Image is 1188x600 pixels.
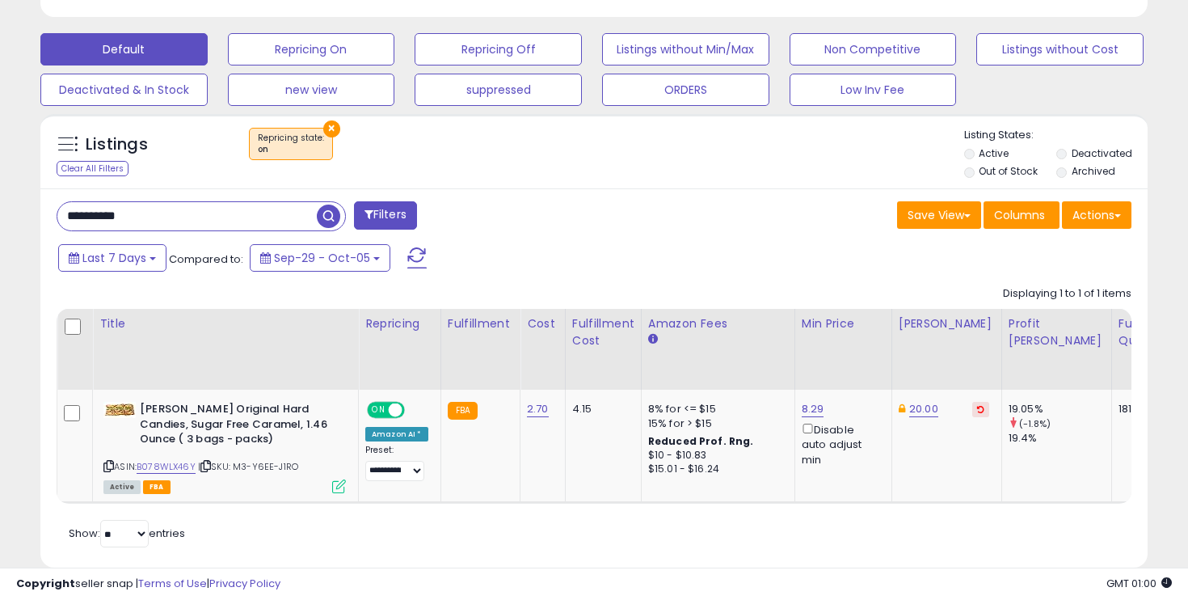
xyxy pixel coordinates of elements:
[140,402,336,451] b: [PERSON_NAME] Original Hard Candies, Sugar Free Caramel, 1.46 Ounce ( 3 bags - packs)
[369,404,389,417] span: ON
[365,445,428,481] div: Preset:
[602,33,769,65] button: Listings without Min/Max
[648,332,658,347] small: Amazon Fees.
[1062,201,1131,229] button: Actions
[274,250,370,266] span: Sep-29 - Oct-05
[648,315,788,332] div: Amazon Fees
[103,402,136,418] img: 51Bt8R5bXVL._SL40_.jpg
[99,315,352,332] div: Title
[984,201,1060,229] button: Columns
[69,526,185,541] span: Show: entries
[802,401,824,417] a: 8.29
[448,402,478,420] small: FBA
[994,207,1045,223] span: Columns
[228,74,395,106] button: new view
[40,33,208,65] button: Default
[1118,402,1169,416] div: 181
[16,577,280,592] div: seller snap | |
[572,315,634,349] div: Fulfillment Cost
[648,402,782,416] div: 8% for <= $15
[258,144,324,155] div: on
[1009,431,1111,446] div: 19.4%
[323,120,340,137] button: ×
[964,128,1148,143] p: Listing States:
[790,74,957,106] button: Low Inv Fee
[1019,417,1051,430] small: (-1.8%)
[57,161,128,176] div: Clear All Filters
[1072,164,1115,178] label: Archived
[802,420,879,467] div: Disable auto adjust min
[790,33,957,65] button: Non Competitive
[228,33,395,65] button: Repricing On
[40,74,208,106] button: Deactivated & In Stock
[648,463,782,476] div: $15.01 - $16.24
[448,315,513,332] div: Fulfillment
[402,404,428,417] span: OFF
[648,434,754,448] b: Reduced Prof. Rng.
[138,576,207,591] a: Terms of Use
[802,315,885,332] div: Min Price
[354,201,417,230] button: Filters
[209,576,280,591] a: Privacy Policy
[143,480,171,494] span: FBA
[103,402,346,492] div: ASIN:
[602,74,769,106] button: ORDERS
[1009,402,1111,416] div: 19.05%
[979,146,1009,160] label: Active
[527,315,558,332] div: Cost
[365,427,428,442] div: Amazon AI *
[648,449,782,463] div: $10 - $10.83
[1118,315,1174,349] div: Fulfillable Quantity
[572,402,629,416] div: 4.15
[1106,576,1172,591] span: 2025-10-13 01:00 GMT
[648,416,782,431] div: 15% for > $15
[976,33,1144,65] button: Listings without Cost
[250,244,390,272] button: Sep-29 - Oct-05
[415,33,582,65] button: Repricing Off
[909,401,938,417] a: 20.00
[1003,286,1131,302] div: Displaying 1 to 1 of 1 items
[169,251,243,267] span: Compared to:
[258,132,324,156] span: Repricing state :
[86,133,148,156] h5: Listings
[137,460,196,474] a: B078WLX46Y
[16,576,75,591] strong: Copyright
[58,244,166,272] button: Last 7 Days
[365,315,434,332] div: Repricing
[899,315,995,332] div: [PERSON_NAME]
[897,201,981,229] button: Save View
[527,401,549,417] a: 2.70
[415,74,582,106] button: suppressed
[1072,146,1132,160] label: Deactivated
[82,250,146,266] span: Last 7 Days
[1009,315,1105,349] div: Profit [PERSON_NAME]
[979,164,1038,178] label: Out of Stock
[103,480,141,494] span: All listings currently available for purchase on Amazon
[198,460,298,473] span: | SKU: M3-Y6EE-J1RO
